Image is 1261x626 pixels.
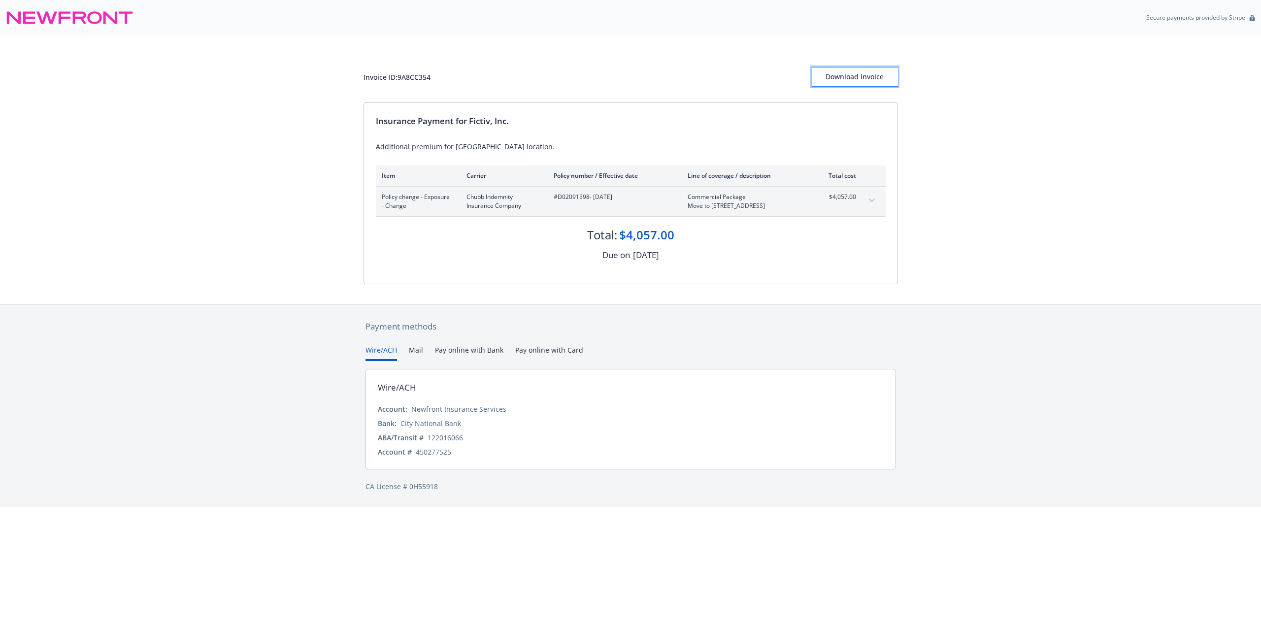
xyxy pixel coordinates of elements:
[400,418,461,428] div: City National Bank
[812,67,898,86] div: Download Invoice
[409,345,423,361] button: Mail
[376,115,886,128] div: Insurance Payment for Fictiv, Inc.
[378,432,424,443] div: ABA/Transit #
[435,345,503,361] button: Pay online with Bank
[466,193,538,210] span: Chubb Indemnity Insurance Company
[515,345,583,361] button: Pay online with Card
[587,227,617,243] div: Total:
[688,193,803,201] span: Commercial Package
[376,141,886,152] div: Additional premium for [GEOGRAPHIC_DATA] location.
[554,193,672,201] span: #D02091598 - [DATE]
[376,187,886,216] div: Policy change - Exposure - ChangeChubb Indemnity Insurance Company#D02091598- [DATE]Commercial Pa...
[411,404,506,414] div: Newfront Insurance Services
[554,171,672,180] div: Policy number / Effective date
[378,418,397,428] div: Bank:
[633,249,659,262] div: [DATE]
[378,447,412,457] div: Account #
[365,345,397,361] button: Wire/ACH
[466,171,538,180] div: Carrier
[365,481,896,492] div: CA License # 0H55918
[688,171,803,180] div: Line of coverage / description
[416,447,451,457] div: 450277525
[812,67,898,87] button: Download Invoice
[364,72,431,82] div: Invoice ID: 9A8CC354
[428,432,463,443] div: 122016066
[819,171,856,180] div: Total cost
[382,171,451,180] div: Item
[378,381,416,394] div: Wire/ACH
[382,193,451,210] span: Policy change - Exposure - Change
[365,320,896,333] div: Payment methods
[378,404,407,414] div: Account:
[864,193,880,208] button: expand content
[688,193,803,210] span: Commercial PackageMove to [STREET_ADDRESS]
[688,201,803,210] span: Move to [STREET_ADDRESS]
[819,193,856,201] span: $4,057.00
[1146,13,1245,22] p: Secure payments provided by Stripe
[602,249,630,262] div: Due on
[619,227,674,243] div: $4,057.00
